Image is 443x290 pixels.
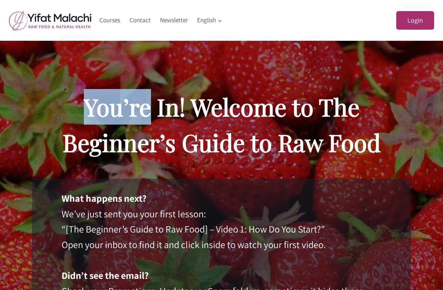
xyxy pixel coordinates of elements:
[95,11,227,29] nav: Primary Navigation
[62,192,147,204] strong: What happens next?
[155,11,193,29] a: Newsletter
[62,269,149,281] strong: Didn’t see the email?
[193,11,227,29] button: Child menu of English
[9,11,91,30] img: yifat_logo41_en.png
[95,11,125,29] a: Courses
[396,11,434,30] a: Login
[125,11,155,29] a: Contact
[32,89,411,160] h2: You’re In! Welcome to The Beginner’s Guide to Raw Food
